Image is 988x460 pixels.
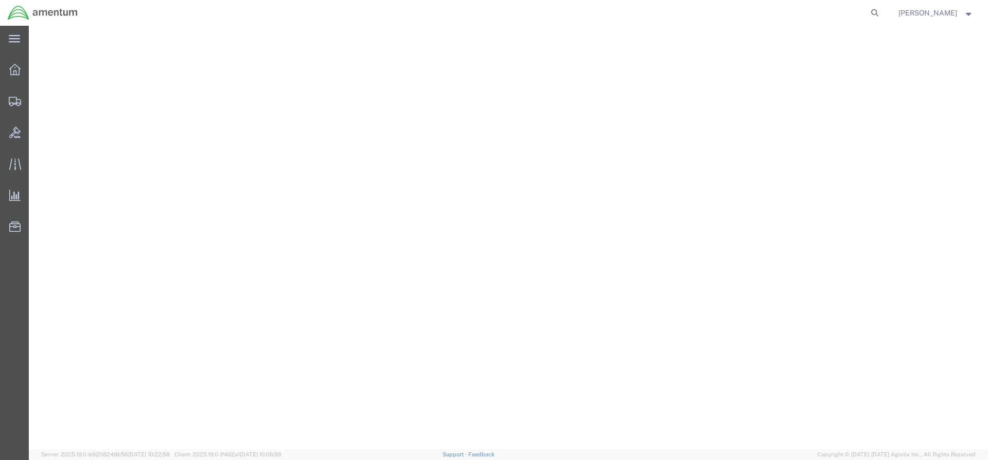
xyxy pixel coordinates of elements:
iframe: FS Legacy Container [29,26,988,449]
a: Support [443,451,468,457]
span: [DATE] 10:06:59 [240,451,281,457]
span: Copyright © [DATE]-[DATE] Agistix Inc., All Rights Reserved [817,450,976,459]
span: Jessica White [898,7,957,19]
span: Client: 2025.19.0-1f462a1 [174,451,281,457]
button: [PERSON_NAME] [898,7,974,19]
span: [DATE] 10:22:58 [128,451,170,457]
span: Server: 2025.19.0-b9208248b56 [41,451,170,457]
img: logo [7,5,78,21]
a: Feedback [468,451,495,457]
